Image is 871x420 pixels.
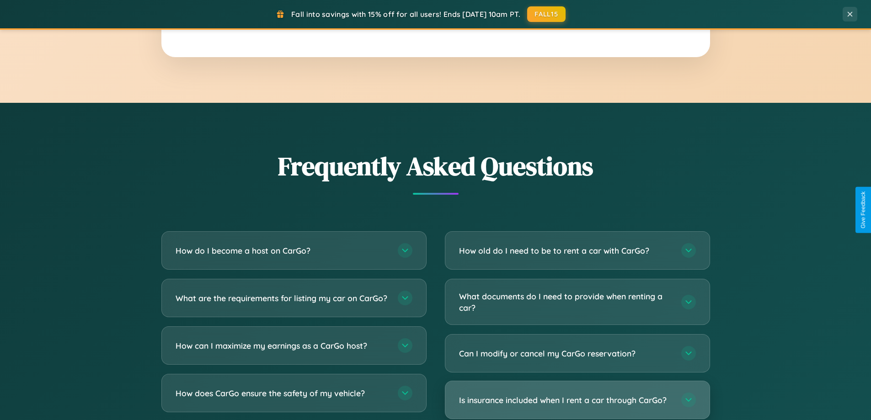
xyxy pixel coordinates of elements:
span: Fall into savings with 15% off for all users! Ends [DATE] 10am PT. [291,10,520,19]
h3: Can I modify or cancel my CarGo reservation? [459,348,672,359]
div: Give Feedback [860,191,866,229]
h3: How do I become a host on CarGo? [176,245,389,256]
h3: How old do I need to be to rent a car with CarGo? [459,245,672,256]
h3: What are the requirements for listing my car on CarGo? [176,292,389,304]
h3: How can I maximize my earnings as a CarGo host? [176,340,389,351]
button: FALL15 [527,6,566,22]
h3: How does CarGo ensure the safety of my vehicle? [176,388,389,399]
h3: Is insurance included when I rent a car through CarGo? [459,394,672,406]
h3: What documents do I need to provide when renting a car? [459,291,672,313]
h2: Frequently Asked Questions [161,149,710,184]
